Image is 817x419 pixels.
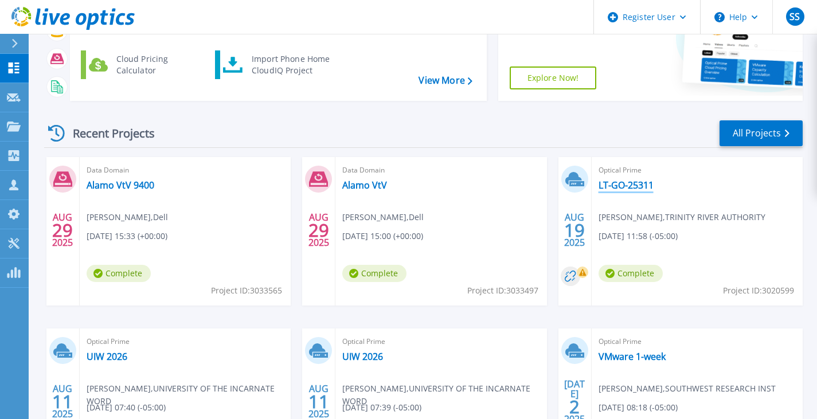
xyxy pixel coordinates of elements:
span: SS [789,12,800,21]
span: [PERSON_NAME] , TRINITY RIVER AUTHORITY [599,211,765,224]
span: [DATE] 07:39 (-05:00) [342,401,421,414]
span: Data Domain [87,164,284,177]
a: Explore Now! [510,66,597,89]
span: 2 [569,402,580,412]
span: Complete [599,265,663,282]
span: [PERSON_NAME] , Dell [342,211,424,224]
div: Cloud Pricing Calculator [111,53,196,76]
div: AUG 2025 [564,209,585,251]
div: Import Phone Home CloudIQ Project [246,53,335,76]
span: Project ID: 3020599 [723,284,794,297]
span: Optical Prime [599,335,796,348]
a: Alamo VtV [342,179,387,191]
span: Optical Prime [87,335,284,348]
span: 19 [564,225,585,235]
span: [DATE] 15:00 (+00:00) [342,230,423,242]
span: Complete [342,265,406,282]
span: [DATE] 11:58 (-05:00) [599,230,678,242]
span: 29 [308,225,329,235]
span: [PERSON_NAME] , UNIVERSITY OF THE INCARNATE WORD [87,382,291,408]
span: [DATE] 15:33 (+00:00) [87,230,167,242]
span: [DATE] 07:40 (-05:00) [87,401,166,414]
span: 29 [52,225,73,235]
span: [PERSON_NAME] , UNIVERSITY OF THE INCARNATE WORD [342,382,546,408]
span: [PERSON_NAME] , SOUTHWEST RESEARCH INST [599,382,776,395]
span: Complete [87,265,151,282]
a: Alamo VtV 9400 [87,179,154,191]
a: LT-GO-25311 [599,179,654,191]
a: UIW 2026 [342,351,383,362]
a: View More [419,75,472,86]
span: [PERSON_NAME] , Dell [87,211,168,224]
a: All Projects [720,120,803,146]
span: Data Domain [342,164,540,177]
div: Recent Projects [44,119,170,147]
span: Optical Prime [342,335,540,348]
span: 11 [52,397,73,406]
span: Project ID: 3033565 [211,284,282,297]
a: Cloud Pricing Calculator [81,50,198,79]
span: Project ID: 3033497 [467,284,538,297]
span: [DATE] 08:18 (-05:00) [599,401,678,414]
span: 11 [308,397,329,406]
a: UIW 2026 [87,351,127,362]
div: AUG 2025 [308,209,330,251]
span: Optical Prime [599,164,796,177]
div: AUG 2025 [52,209,73,251]
a: VMware 1-week [599,351,666,362]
